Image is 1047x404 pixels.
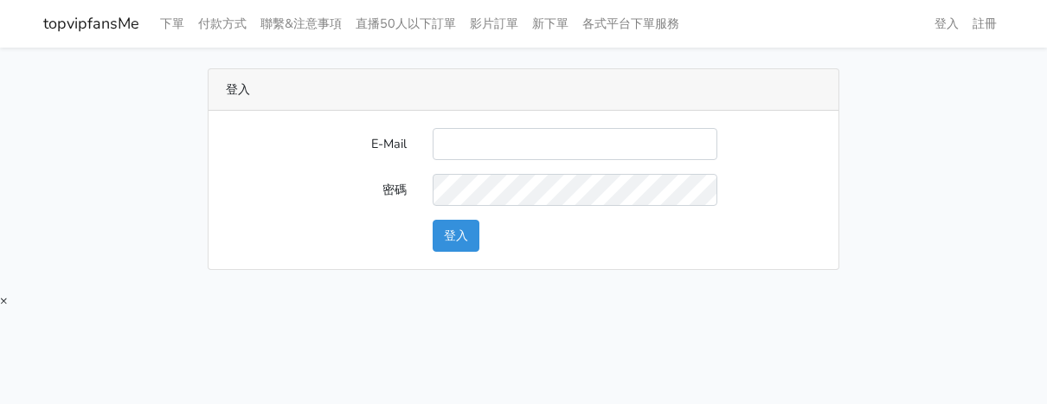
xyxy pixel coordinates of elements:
[209,69,838,111] div: 登入
[213,128,420,160] label: E-Mail
[928,7,966,41] a: 登入
[349,7,463,41] a: 直播50人以下訂單
[43,7,139,41] a: topvipfansMe
[213,174,420,206] label: 密碼
[433,220,479,252] button: 登入
[575,7,686,41] a: 各式平台下單服務
[966,7,1004,41] a: 註冊
[191,7,254,41] a: 付款方式
[153,7,191,41] a: 下單
[463,7,525,41] a: 影片訂單
[254,7,349,41] a: 聯繫&注意事項
[525,7,575,41] a: 新下單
